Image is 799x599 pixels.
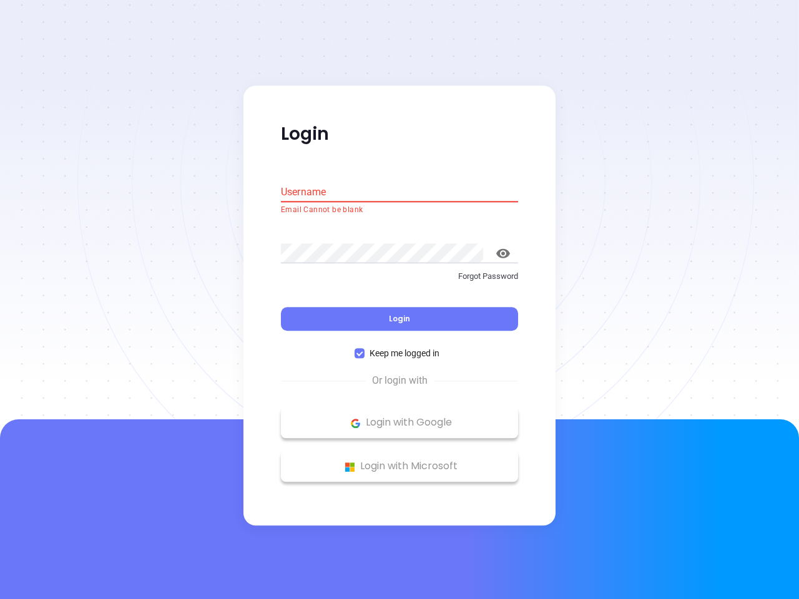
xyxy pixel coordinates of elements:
a: Forgot Password [281,270,518,293]
p: Forgot Password [281,270,518,283]
img: Google Logo [348,416,363,431]
p: Email Cannot be blank [281,204,518,217]
p: Login with Microsoft [287,457,512,476]
span: Keep me logged in [365,347,444,361]
p: Login [281,123,518,145]
p: Login with Google [287,414,512,432]
button: Google Logo Login with Google [281,407,518,439]
button: toggle password visibility [488,238,518,268]
span: Or login with [366,374,434,389]
img: Microsoft Logo [342,459,358,475]
button: Login [281,308,518,331]
span: Login [389,314,410,324]
button: Microsoft Logo Login with Microsoft [281,451,518,482]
